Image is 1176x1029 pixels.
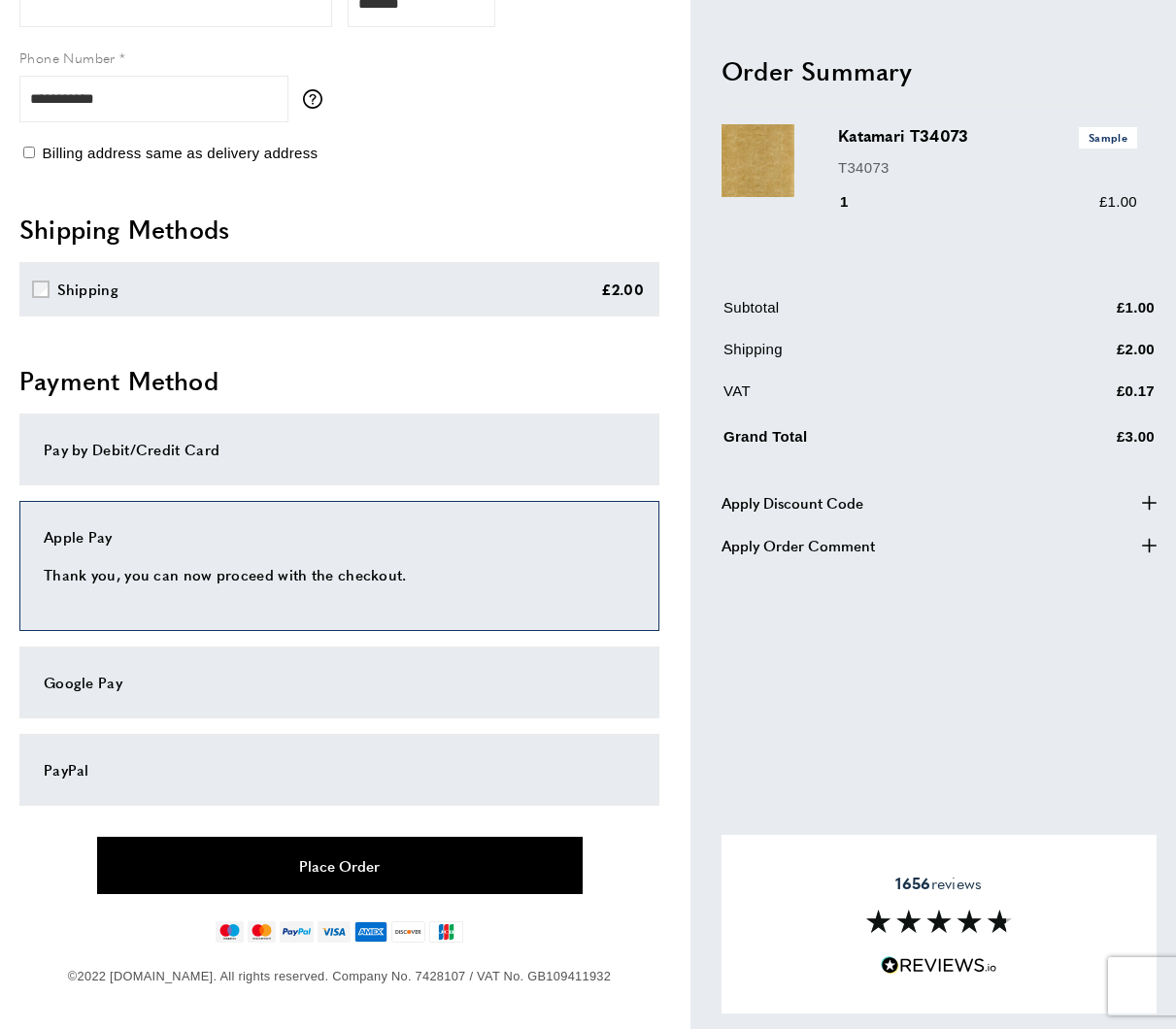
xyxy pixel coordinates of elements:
[19,212,659,247] h2: Shipping Methods
[601,278,645,301] div: £2.00
[1021,380,1155,417] td: £0.17
[1021,296,1155,334] td: £1.00
[722,52,1157,87] h2: Order Summary
[44,525,635,548] div: Apple Pay
[19,48,116,67] span: Phone Number
[216,921,244,943] img: maestro
[1079,127,1137,148] span: Sample
[44,438,635,461] div: Pay by Debit/Credit Card
[429,921,463,943] img: jcb
[895,874,982,893] span: reviews
[44,671,635,694] div: Google Pay
[44,758,635,781] div: PayPal
[722,533,875,556] span: Apply Order Comment
[391,921,425,943] img: discover
[866,910,1012,933] img: Reviews section
[354,921,388,943] img: american-express
[280,921,314,943] img: paypal
[895,872,930,894] strong: 1656
[23,147,35,158] input: Billing address same as delivery address
[838,190,876,214] div: 1
[318,921,350,943] img: visa
[723,421,1019,463] td: Grand Total
[723,380,1019,417] td: VAT
[881,956,997,975] img: Reviews.io 5 stars
[838,155,1137,179] p: T34073
[1021,338,1155,376] td: £2.00
[1099,193,1137,210] span: £1.00
[723,296,1019,334] td: Subtotal
[19,363,659,398] h2: Payment Method
[838,124,1137,148] h3: Katamari T34073
[68,969,611,983] span: ©2022 [DOMAIN_NAME]. All rights reserved. Company No. 7428107 / VAT No. GB109411932
[722,124,794,197] img: Katamari T34073
[44,563,635,586] p: Thank you, you can now proceed with the checkout.
[1021,421,1155,463] td: £3.00
[97,837,583,894] button: Place Order
[722,490,863,514] span: Apply Discount Code
[57,278,118,301] div: Shipping
[303,89,332,109] button: More information
[723,338,1019,376] td: Shipping
[248,921,276,943] img: mastercard
[42,145,318,161] span: Billing address same as delivery address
